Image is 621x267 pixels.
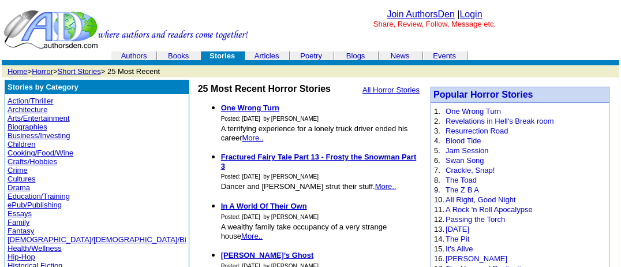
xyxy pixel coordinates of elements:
font: 1. [434,107,440,116]
a: More.. [375,182,396,191]
a: News [391,51,410,60]
img: cleardot.gif [112,55,113,56]
a: Children [8,140,35,149]
font: 2. [434,117,440,125]
font: 7. [434,166,440,175]
a: Resurrection Road [446,127,508,135]
a: Horror [32,67,53,76]
font: Posted: [DATE] by [PERSON_NAME] [221,173,319,180]
font: 8. [434,176,440,184]
img: header_logo2.gif [3,9,248,50]
a: Revelations in Hell's Break room [446,117,553,125]
font: Posted: [DATE] by [PERSON_NAME] [221,214,319,220]
a: The Z B A [446,186,479,194]
font: | [457,9,482,19]
font: Share, Review, Follow, Message etc. [373,20,496,28]
a: Short Stories [58,67,101,76]
font: 6. [434,156,440,165]
a: Hip-Hop [8,253,35,261]
img: cleardot.gif [111,55,112,56]
a: In A World Of Their Own [221,202,307,210]
a: One Wrong Turn [446,107,501,116]
a: Swan Song [446,156,484,165]
a: Events [433,51,456,60]
a: Passing the Torch [446,215,505,224]
img: cleardot.gif [378,55,379,56]
a: Fantasy [8,227,34,235]
img: cleardot.gif [467,55,467,56]
a: A Rock 'n Roll Apocalypse [446,205,533,214]
a: Biographies [8,123,47,131]
a: [DATE] [446,225,469,233]
a: Family [8,218,29,227]
a: Crackle, Snap! [446,166,495,175]
a: More.. [242,133,264,142]
a: ePub/Publishing [8,201,62,209]
img: cleardot.gif [157,55,158,56]
a: Articles [255,51,279,60]
a: Home [8,67,28,76]
a: Essays [8,209,32,218]
a: Jam Session [446,146,488,155]
font: 15. [434,244,444,253]
a: Login [459,9,482,19]
img: cleardot.gif [423,55,424,56]
font: A wealthy family take occupancy of a very strange house [221,222,387,240]
a: All Horror Stories [362,86,420,94]
img: cleardot.gif [289,55,290,56]
font: 3. [434,127,440,135]
a: Crafts/Hobbies [8,157,57,166]
a: [DEMOGRAPHIC_DATA]/[DEMOGRAPHIC_DATA]/Bi [8,235,186,244]
font: 4. [434,136,440,145]
a: It's Alive [446,244,473,253]
font: 9. [434,186,440,194]
a: [PERSON_NAME] [446,254,507,263]
font: 14. [434,235,444,243]
a: Fractured Fairy Tale Part 13 - Frosty the Snowman Part 3 [221,153,417,170]
a: Books [168,51,189,60]
a: All Right, Good Night [446,195,515,204]
a: Popular Horror Stories [433,90,533,99]
font: 16. [434,254,444,263]
a: Arts/Entertainment [8,114,70,123]
a: Authors [121,51,147,60]
font: A terrifying experience for a lonely truck driver ended his career [221,124,408,142]
a: Health/Wellness [8,244,62,253]
a: Drama [8,183,30,192]
a: Blood Tide [446,136,481,145]
font: 12. [434,215,444,224]
a: Education/Training [8,192,70,201]
a: Architecture [8,105,47,114]
font: > > > 25 Most Recent [8,67,160,76]
img: cleardot.gif [334,55,335,56]
font: 11. [434,205,444,214]
a: Blogs [346,51,365,60]
img: cleardot.gif [156,55,157,56]
a: Cultures [8,175,35,183]
a: Action/Thriller [8,97,53,105]
a: The Toad [446,176,477,184]
img: cleardot.gif [245,55,246,56]
a: [PERSON_NAME]’s Ghost [221,251,314,259]
font: Dancer and [PERSON_NAME] strut their stuff. [221,182,396,191]
a: The Pit [446,235,469,243]
a: Poetry [300,51,322,60]
b: Stories by Category [8,83,78,91]
a: Crime [8,166,28,175]
font: 5. [434,146,440,155]
a: One Wrong Turn [221,103,279,112]
a: More.. [241,232,263,240]
a: Business/Investing [8,131,70,140]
